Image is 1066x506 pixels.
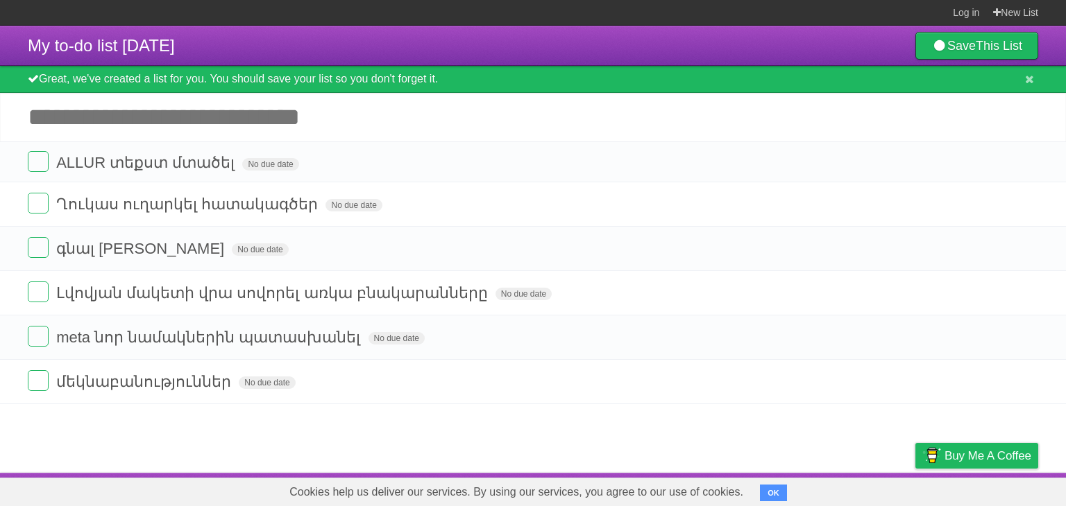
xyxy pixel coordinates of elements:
[56,329,364,346] span: meta նոր նամակներին պատասխանել
[28,326,49,347] label: Done
[28,237,49,258] label: Done
[242,158,298,171] span: No due date
[56,195,321,213] span: Ղուկաս ուղարկել հատակագծեր
[28,36,175,55] span: My to-do list [DATE]
[28,193,49,213] label: Done
[777,476,833,503] a: Developers
[915,443,1038,469] a: Buy me a coffee
[976,39,1022,53] b: This List
[232,243,288,256] span: No due date
[897,476,933,503] a: Privacy
[325,199,382,211] span: No due date
[56,154,238,171] span: ALLUR տեքստ մտածել
[28,370,49,391] label: Done
[239,376,295,389] span: No due date
[922,444,941,467] img: Buy me a coffee
[915,32,1038,60] a: SaveThis List
[496,288,552,300] span: No due date
[731,476,760,503] a: About
[951,476,1038,503] a: Suggest a feature
[945,444,1031,468] span: Buy me a coffee
[760,485,787,501] button: OK
[56,373,235,390] span: մեկնաբանություններ
[850,476,881,503] a: Terms
[276,478,757,506] span: Cookies help us deliver our services. By using our services, you agree to our use of cookies.
[56,240,228,257] span: գնալ [PERSON_NAME]
[28,281,49,302] label: Done
[28,151,49,172] label: Done
[369,332,425,344] span: No due date
[56,284,491,302] span: Լվովյան մակետի վրա սովորել առկա բնակարանները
